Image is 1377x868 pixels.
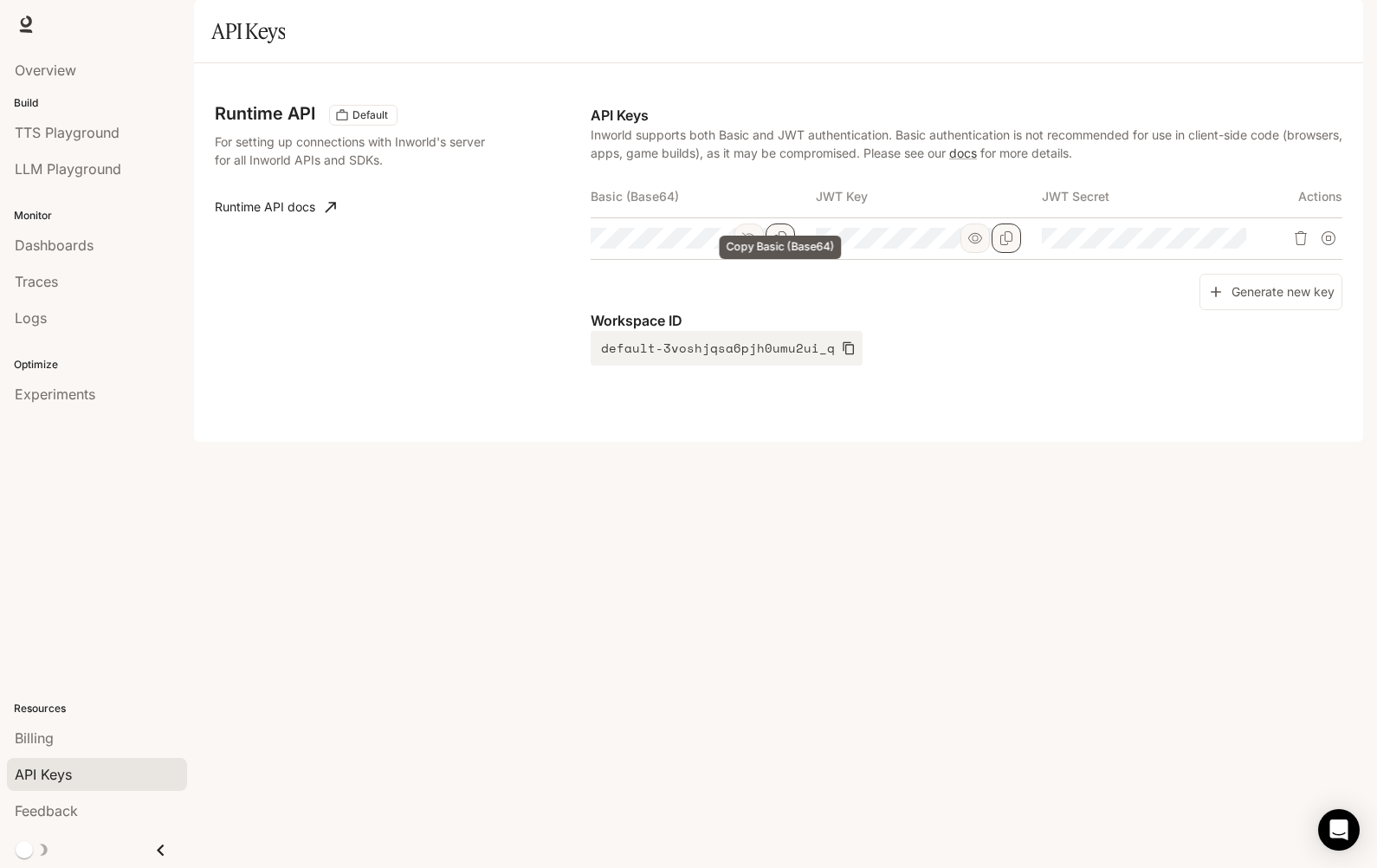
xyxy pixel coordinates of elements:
[329,105,398,126] div: These keys will apply to your current workspace only
[949,146,977,160] a: docs
[591,126,1342,162] p: Inworld supports both Basic and JWT authentication. Basic authentication is not recommended for u...
[591,331,863,366] button: default-3voshjqsa6pjh0umu2ui_q
[1318,809,1360,851] div: Open Intercom Messenger
[215,133,487,169] p: For setting up connections with Inworld's server for all Inworld APIs and SDKs.
[1042,176,1267,217] th: JWT Secret
[211,14,285,49] h1: API Keys
[591,176,816,217] th: Basic (Base64)
[1267,176,1342,217] th: Actions
[215,105,315,122] h3: Runtime API
[1199,274,1342,311] button: Generate new key
[1287,224,1315,252] button: Delete API key
[720,236,842,259] div: Copy Basic (Base64)
[816,176,1041,217] th: JWT Key
[1315,224,1342,252] button: Suspend API key
[992,223,1021,253] button: Copy Key
[591,310,1342,331] p: Workspace ID
[346,107,395,123] span: Default
[591,105,1342,126] p: API Keys
[766,223,795,253] button: Copy Basic (Base64)
[208,190,343,224] a: Runtime API docs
